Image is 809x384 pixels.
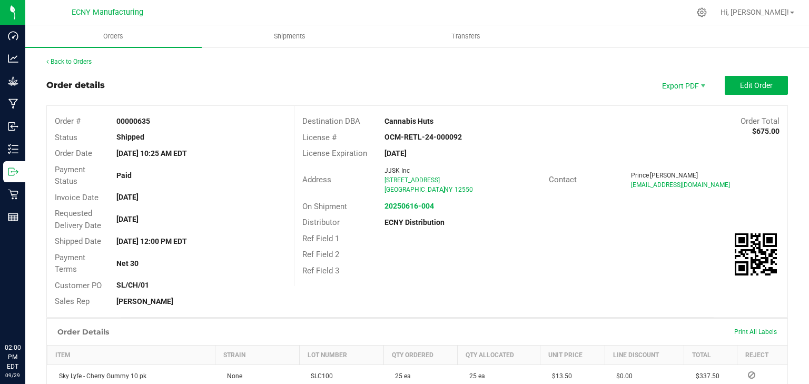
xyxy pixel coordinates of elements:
[302,202,347,211] span: On Shipment
[55,281,102,290] span: Customer PO
[5,343,21,371] p: 02:00 PM EDT
[116,193,139,201] strong: [DATE]
[611,372,633,380] span: $0.00
[437,32,495,41] span: Transfers
[725,76,788,95] button: Edit Order
[55,297,90,306] span: Sales Rep
[8,53,18,64] inline-svg: Analytics
[8,31,18,41] inline-svg: Dashboard
[631,172,649,179] span: Prince
[116,133,144,141] strong: Shipped
[55,149,92,158] span: Order Date
[735,233,777,275] img: Scan me!
[302,175,331,184] span: Address
[202,25,378,47] a: Shipments
[116,297,173,306] strong: [PERSON_NAME]
[55,209,101,230] span: Requested Delivery Date
[47,345,215,365] th: Item
[444,186,452,193] span: NY
[651,76,714,95] li: Export PDF
[383,345,457,365] th: Qty Ordered
[384,133,462,141] strong: OCM-RETL-24-000092
[684,345,737,365] th: Total
[384,186,445,193] span: [GEOGRAPHIC_DATA]
[116,117,150,125] strong: 00000635
[8,99,18,109] inline-svg: Manufacturing
[116,215,139,223] strong: [DATE]
[302,149,367,158] span: License Expiration
[11,300,42,331] iframe: Resource center
[46,58,92,65] a: Back to Orders
[721,8,789,16] span: Hi, [PERSON_NAME]!
[89,32,137,41] span: Orders
[302,250,339,259] span: Ref Field 2
[378,25,555,47] a: Transfers
[695,7,708,17] div: Manage settings
[549,175,577,184] span: Contact
[116,171,132,180] strong: Paid
[25,25,202,47] a: Orders
[46,79,105,92] div: Order details
[302,234,339,243] span: Ref Field 1
[741,116,780,126] span: Order Total
[55,253,85,274] span: Payment Terms
[299,345,383,365] th: Lot Number
[390,372,411,380] span: 25 ea
[458,345,540,365] th: Qty Allocated
[384,149,407,157] strong: [DATE]
[547,372,572,380] span: $13.50
[455,186,473,193] span: 12550
[744,372,759,378] span: Reject Inventory
[260,32,320,41] span: Shipments
[302,133,337,142] span: License #
[5,371,21,379] p: 09/29
[735,233,777,275] qrcode: 00000635
[690,372,719,380] span: $337.50
[116,149,187,157] strong: [DATE] 10:25 AM EDT
[464,372,485,380] span: 25 ea
[384,167,410,174] span: JJSK Inc
[55,116,81,126] span: Order #
[72,8,143,17] span: ECNY Manufacturing
[54,372,146,380] span: Sky Lyfe - Cherry Gummy 10 pk
[8,166,18,177] inline-svg: Outbound
[631,181,730,189] span: [EMAIL_ADDRESS][DOMAIN_NAME]
[55,165,85,186] span: Payment Status
[55,133,77,142] span: Status
[384,117,433,125] strong: Cannabis Huts
[55,193,98,202] span: Invoice Date
[116,281,149,289] strong: SL/CH/01
[8,76,18,86] inline-svg: Grow
[752,127,780,135] strong: $675.00
[737,345,787,365] th: Reject
[8,212,18,222] inline-svg: Reports
[8,144,18,154] inline-svg: Inventory
[8,121,18,132] inline-svg: Inbound
[650,172,698,179] span: [PERSON_NAME]
[215,345,300,365] th: Strain
[116,237,187,245] strong: [DATE] 12:00 PM EDT
[540,345,605,365] th: Unit Price
[302,218,340,227] span: Distributor
[31,298,44,311] iframe: Resource center unread badge
[443,186,444,193] span: ,
[8,189,18,200] inline-svg: Retail
[55,237,101,246] span: Shipped Date
[302,266,339,275] span: Ref Field 3
[116,259,139,268] strong: Net 30
[384,176,440,184] span: [STREET_ADDRESS]
[740,81,773,90] span: Edit Order
[734,328,777,336] span: Print All Labels
[605,345,684,365] th: Line Discount
[302,116,360,126] span: Destination DBA
[57,328,109,336] h1: Order Details
[305,372,333,380] span: SLC100
[384,218,445,227] strong: ECNY Distribution
[384,202,434,210] a: 20250616-004
[222,372,242,380] span: None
